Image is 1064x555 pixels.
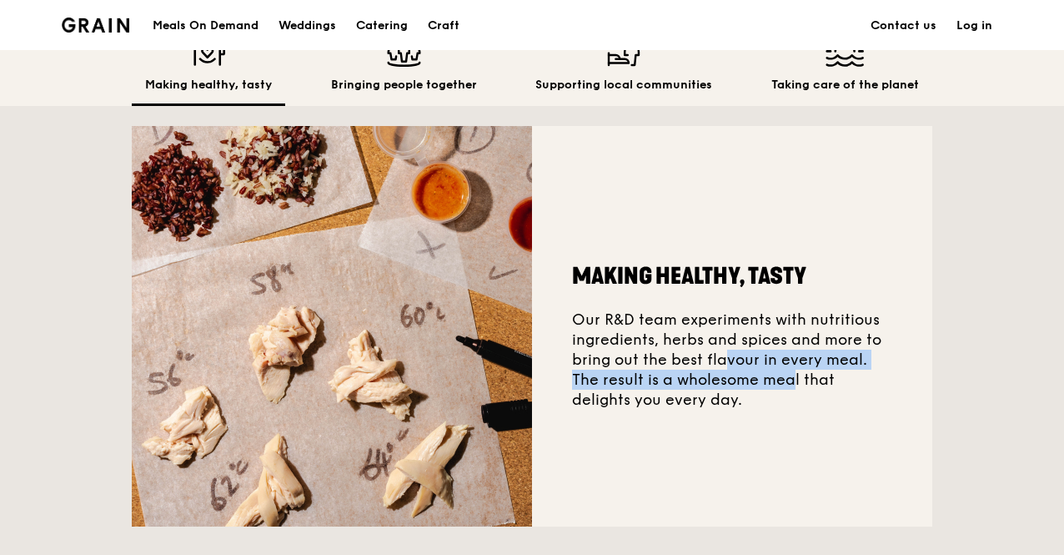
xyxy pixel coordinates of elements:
img: Grain [62,18,129,33]
a: Weddings [269,1,346,51]
div: Our R&D team experiments with nutritious ingredients, herbs and spices and more to bring out the ... [532,126,932,527]
a: Log in [946,1,1002,51]
a: Contact us [861,1,946,51]
h2: Bringing people together [331,77,477,93]
div: Catering [356,1,408,51]
a: Catering [346,1,418,51]
h2: Supporting local communities [535,77,712,93]
img: Making healthy, tasty [132,126,532,527]
div: Meals On Demand [153,1,258,51]
h2: Taking care of the planet [771,77,919,93]
a: Craft [418,1,469,51]
div: Weddings [279,1,336,51]
div: Craft [428,1,459,51]
h2: Making healthy, tasty [572,261,892,291]
h2: Making healthy, tasty [145,77,272,93]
